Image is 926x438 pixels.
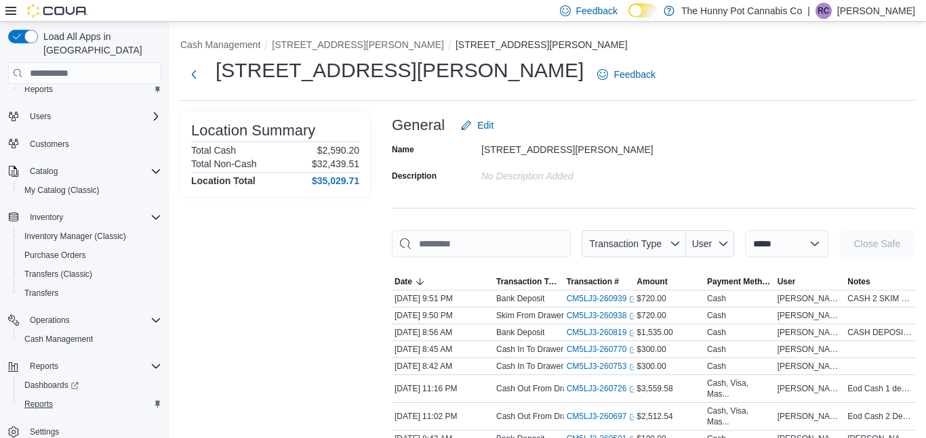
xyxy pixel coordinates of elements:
[778,383,843,394] span: [PERSON_NAME]
[272,39,444,50] button: [STREET_ADDRESS][PERSON_NAME]
[24,288,58,299] span: Transfers
[637,276,667,287] span: Amount
[395,276,412,287] span: Date
[692,238,712,249] span: User
[707,310,726,321] div: Cash
[14,227,167,246] button: Inventory Manager (Classic)
[564,273,635,290] button: Transaction #
[637,383,672,394] span: $3,559.58
[704,273,775,290] button: Payment Methods
[3,162,167,181] button: Catalog
[847,383,912,394] span: Eod Cash 1 deposit $780.75 [PERSON_NAME]
[24,209,161,225] span: Inventory
[629,363,637,371] svg: External link
[180,39,260,50] button: Cash Management
[392,144,414,155] label: Name
[24,209,68,225] button: Inventory
[312,175,359,186] h4: $35,029.71
[686,230,734,257] button: User
[854,237,900,250] span: Close Safe
[629,295,637,303] svg: External link
[707,361,726,372] div: Cash
[392,171,437,181] label: Description
[494,273,564,290] button: Transaction Type
[24,163,161,179] span: Catalog
[567,310,638,321] a: CM5LJ3-260938External link
[778,276,796,287] span: User
[19,182,161,198] span: My Catalog (Classic)
[14,376,167,395] a: Dashboards
[19,266,98,282] a: Transfers (Classic)
[628,3,657,18] input: Dark Mode
[19,377,84,393] a: Dashboards
[392,307,494,324] div: [DATE] 9:50 PM
[24,334,93,345] span: Cash Management
[19,331,161,347] span: Cash Management
[3,311,167,330] button: Operations
[481,165,663,181] div: No Description added
[30,361,58,372] span: Reports
[24,163,63,179] button: Catalog
[19,396,58,412] a: Reports
[629,312,637,320] svg: External link
[14,246,167,265] button: Purchase Orders
[317,145,359,156] p: $2,590.20
[24,312,161,328] span: Operations
[629,413,637,421] svg: External link
[19,377,161,393] span: Dashboards
[216,57,584,84] h1: [STREET_ADDRESS][PERSON_NAME]
[392,230,571,257] input: This is a search bar. As you type, the results lower in the page will automatically filter.
[707,406,772,427] div: Cash, Visa, Mas...
[191,158,257,169] h6: Total Non-Cash
[567,411,638,422] a: CM5LJ3-260697External link
[19,228,161,244] span: Inventory Manager (Classic)
[629,385,637,393] svg: External link
[3,134,167,154] button: Customers
[19,81,58,97] a: Reports
[707,276,772,287] span: Payment Methods
[778,310,843,321] span: [PERSON_NAME]
[613,68,655,81] span: Feedback
[496,383,613,394] p: Cash Out From Drawer (Cash 1)
[14,265,167,284] button: Transfers (Classic)
[637,344,666,355] span: $300.00
[778,361,843,372] span: [PERSON_NAME]
[392,341,494,357] div: [DATE] 8:45 AM
[576,4,618,18] span: Feedback
[567,361,638,372] a: CM5LJ3-260753External link
[24,136,75,152] a: Customers
[582,230,686,257] button: Transaction Type
[14,80,167,99] button: Reports
[19,81,161,97] span: Reports
[567,276,619,287] span: Transaction #
[847,276,870,287] span: Notes
[19,247,92,263] a: Purchase Orders
[30,315,70,326] span: Operations
[634,273,704,290] button: Amount
[30,212,63,223] span: Inventory
[629,346,637,354] svg: External link
[567,344,638,355] a: CM5LJ3-260770External link
[24,269,92,280] span: Transfers (Classic)
[312,158,359,169] p: $32,439.51
[30,111,51,122] span: Users
[24,399,53,410] span: Reports
[807,3,810,19] p: |
[24,312,75,328] button: Operations
[24,231,126,242] span: Inventory Manager (Classic)
[589,238,662,249] span: Transaction Type
[30,166,58,177] span: Catalog
[637,411,672,422] span: $2,512.54
[775,273,845,290] button: User
[24,358,161,374] span: Reports
[24,185,100,196] span: My Catalog (Classic)
[191,123,315,139] h3: Location Summary
[847,293,912,304] span: CASH 2 SKIM 1x100 6x50 16x20 RC
[392,290,494,307] div: [DATE] 9:51 PM
[496,276,561,287] span: Transaction Type
[816,3,832,19] div: Randy Charran
[19,331,98,347] a: Cash Management
[392,358,494,374] div: [DATE] 8:42 AM
[19,396,161,412] span: Reports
